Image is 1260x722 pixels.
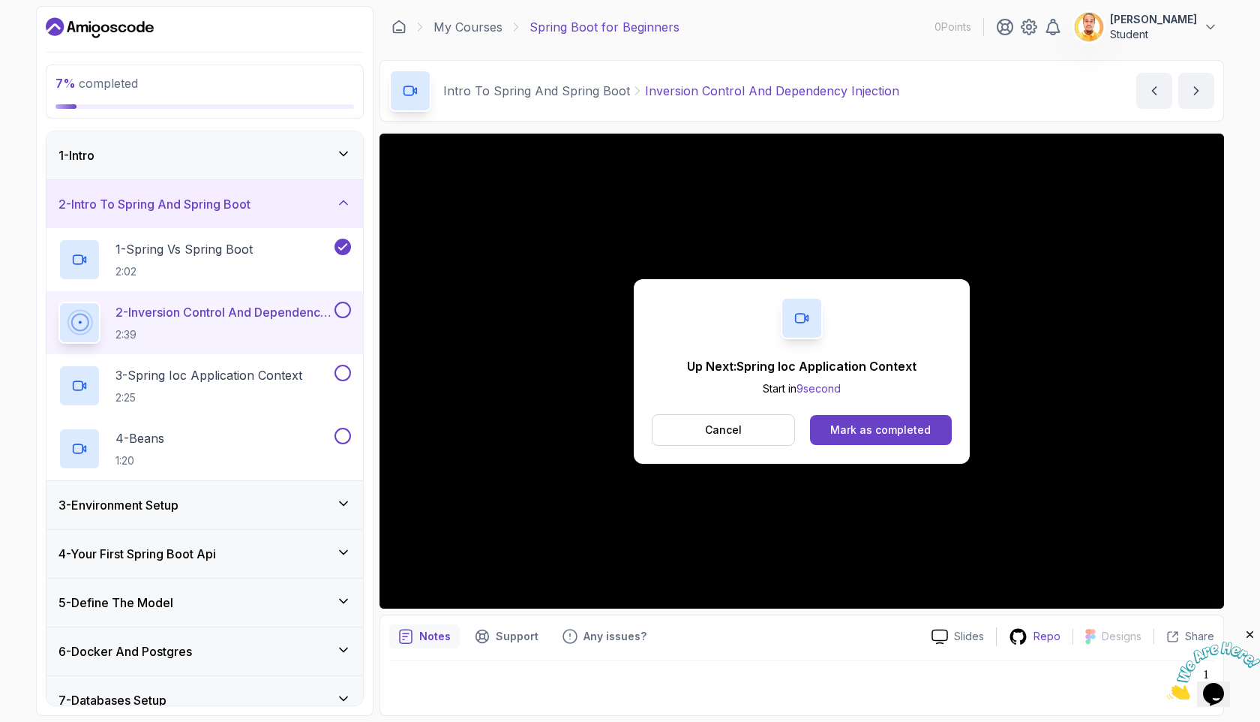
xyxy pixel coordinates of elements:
[115,366,302,384] p: 3 - Spring Ioc Application Context
[796,382,841,395] span: 9 second
[810,415,952,445] button: Mark as completed
[46,180,363,228] button: 2-Intro To Spring And Spring Boot
[1110,27,1197,42] p: Student
[391,20,406,35] a: Dashboard
[58,239,351,281] button: 1-Spring Vs Spring Boot2:02
[1074,12,1218,42] button: user profile image[PERSON_NAME]Student
[115,390,302,405] p: 2:25
[46,579,363,627] button: 5-Define The Model
[997,627,1072,646] a: Repo
[46,530,363,578] button: 4-Your First Spring Boot Api
[705,423,742,438] p: Cancel
[58,302,351,344] button: 2-Inversion Control And Dependency Injection2:39
[58,496,178,514] h3: 3 - Environment Setup
[55,76,76,91] span: 7 %
[58,691,166,709] h3: 7 - Databases Setup
[6,6,12,19] span: 1
[379,134,1224,609] iframe: 2 - Inversion Control and Dependency Injection
[1136,73,1172,109] button: previous content
[443,82,630,100] p: Intro To Spring And Spring Boot
[1153,629,1214,644] button: Share
[55,76,138,91] span: completed
[687,381,916,396] p: Start in
[466,624,547,648] button: Support button
[529,18,679,36] p: Spring Boot for Beginners
[652,414,795,446] button: Cancel
[115,327,331,342] p: 2:39
[46,481,363,529] button: 3-Environment Setup
[553,624,655,648] button: Feedback button
[58,365,351,407] button: 3-Spring Ioc Application Context2:25
[1075,13,1103,41] img: user profile image
[58,642,192,660] h3: 6 - Docker And Postgres
[389,624,460,648] button: notes button
[46,627,363,675] button: 6-Docker And Postgres
[419,629,451,644] p: Notes
[58,594,173,612] h3: 5 - Define The Model
[433,18,502,36] a: My Courses
[58,195,250,213] h3: 2 - Intro To Spring And Spring Boot
[934,20,971,35] p: 0 Points
[496,629,538,644] p: Support
[115,264,253,279] p: 2:02
[919,629,996,645] a: Slides
[115,453,164,468] p: 1:20
[1102,629,1141,644] p: Designs
[58,428,351,470] button: 4-Beans1:20
[1178,73,1214,109] button: next content
[115,429,164,447] p: 4 - Beans
[954,629,984,644] p: Slides
[115,303,331,321] p: 2 - Inversion Control And Dependency Injection
[1033,629,1060,644] p: Repo
[46,131,363,179] button: 1-Intro
[58,146,94,164] h3: 1 - Intro
[115,240,253,258] p: 1 - Spring Vs Spring Boot
[583,629,646,644] p: Any issues?
[1110,12,1197,27] p: [PERSON_NAME]
[687,357,916,375] p: Up Next: Spring Ioc Application Context
[58,545,216,563] h3: 4 - Your First Spring Boot Api
[46,16,154,40] a: Dashboard
[830,423,931,438] div: Mark as completed
[645,82,899,100] p: Inversion Control And Dependency Injection
[1167,628,1260,699] iframe: chat widget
